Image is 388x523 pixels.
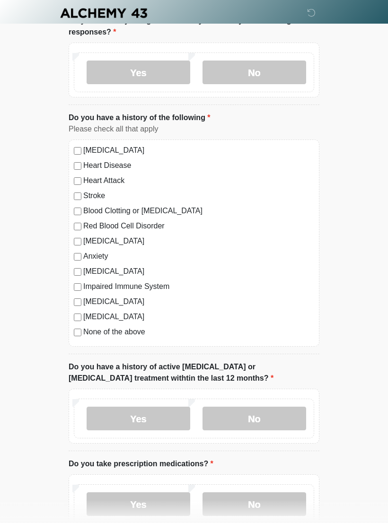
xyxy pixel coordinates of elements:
label: Red Blood Cell Disorder [83,220,314,232]
label: No [203,407,306,430]
input: [MEDICAL_DATA] [74,238,81,245]
label: [MEDICAL_DATA] [83,145,314,156]
img: Alchemy 43 Logo [59,7,148,19]
label: [MEDICAL_DATA] [83,311,314,323]
input: Heart Attack [74,177,81,185]
label: Heart Attack [83,175,314,186]
input: [MEDICAL_DATA] [74,298,81,306]
input: Red Blood Cell Disorder [74,223,81,230]
label: [MEDICAL_DATA] [83,296,314,307]
label: Do you have a history of the following [69,112,211,123]
label: No [203,492,306,516]
label: [MEDICAL_DATA] [83,235,314,247]
input: Blood Clotting or [MEDICAL_DATA] [74,208,81,215]
div: Please check all that apply [69,123,319,135]
input: Anxiety [74,253,81,261]
label: Heart Disease [83,160,314,171]
label: Yes [87,61,190,84]
label: Yes [87,492,190,516]
label: Do you have any allergies and have you had any severe allergic responses? [69,15,319,38]
input: Heart Disease [74,162,81,170]
input: Impaired Immune System [74,283,81,291]
input: Stroke [74,192,81,200]
label: [MEDICAL_DATA] [83,266,314,277]
label: Anxiety [83,251,314,262]
label: Yes [87,407,190,430]
label: No [203,61,306,84]
label: Stroke [83,190,314,201]
label: Impaired Immune System [83,281,314,292]
input: [MEDICAL_DATA] [74,314,81,321]
label: Blood Clotting or [MEDICAL_DATA] [83,205,314,217]
label: None of the above [83,326,314,338]
label: Do you have a history of active [MEDICAL_DATA] or [MEDICAL_DATA] treatment withtin the last 12 mo... [69,361,319,384]
label: Do you take prescription medications? [69,458,213,470]
input: None of the above [74,329,81,336]
input: [MEDICAL_DATA] [74,147,81,155]
input: [MEDICAL_DATA] [74,268,81,276]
